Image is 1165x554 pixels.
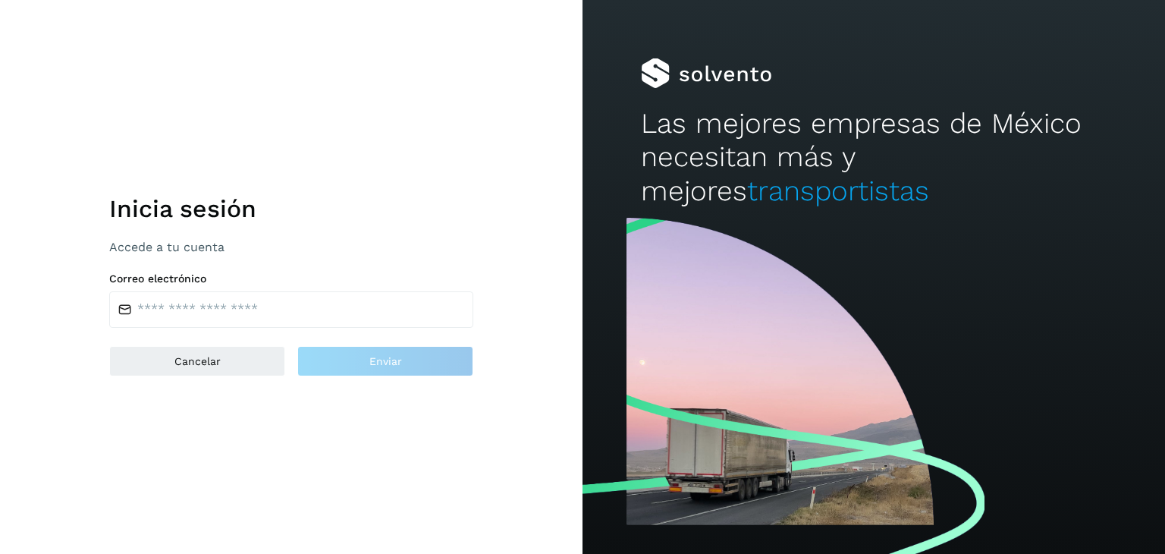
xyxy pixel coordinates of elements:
[109,272,473,285] label: Correo electrónico
[109,240,473,254] p: Accede a tu cuenta
[109,194,473,223] h1: Inicia sesión
[641,107,1107,208] h2: Las mejores empresas de México necesitan más y mejores
[174,356,221,367] span: Cancelar
[369,356,402,367] span: Enviar
[297,346,473,376] button: Enviar
[747,175,929,207] span: transportistas
[109,346,285,376] button: Cancelar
